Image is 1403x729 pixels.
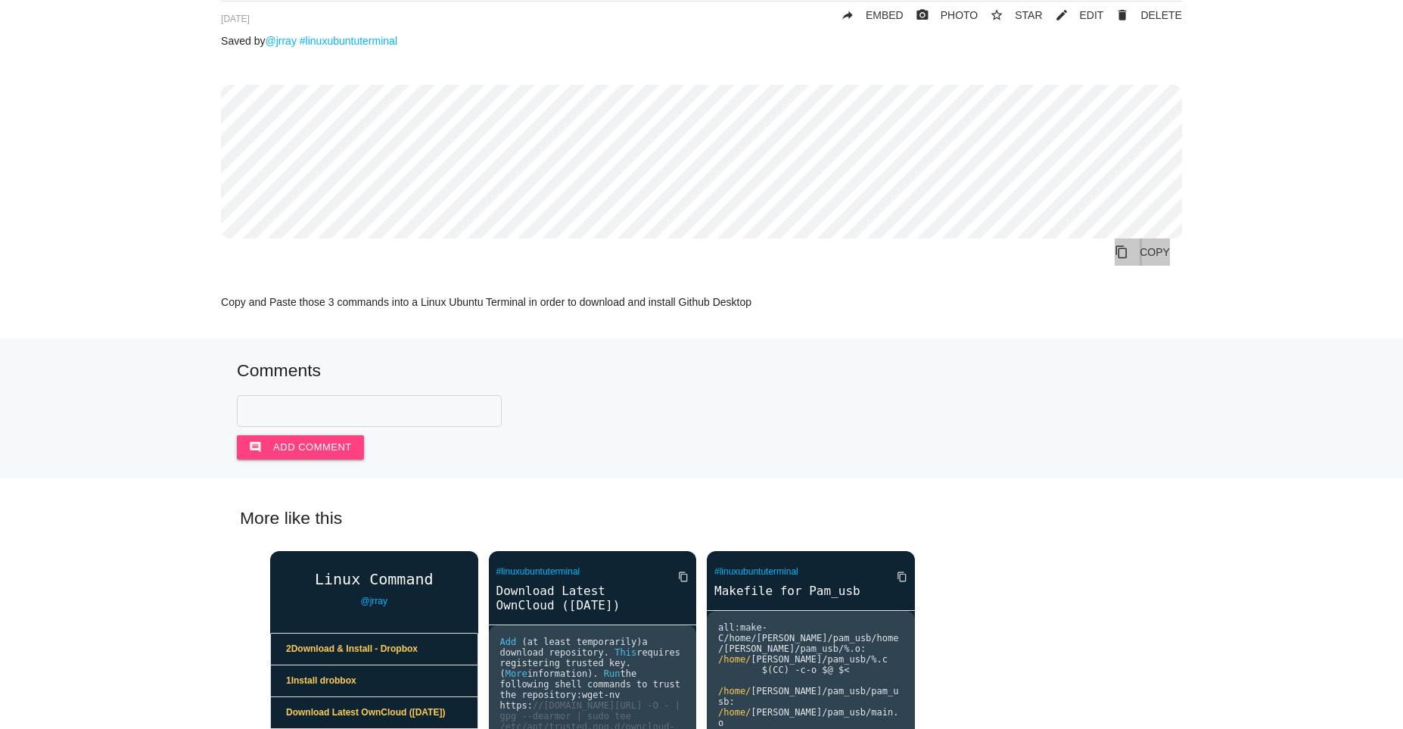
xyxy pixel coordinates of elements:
[762,622,767,633] span: -
[1080,9,1104,21] span: EDIT
[360,596,387,606] a: @jrray
[707,582,915,600] a: Makefile for Pam_usb
[714,566,798,577] a: #linuxubuntuterminal
[828,707,866,718] span: pam_usb
[718,686,751,696] span: /home/
[729,696,734,707] span: :
[217,509,1186,528] h5: More like this
[496,566,580,577] a: #linuxubuntuterminal
[666,563,689,590] a: Copy to Clipboard
[828,686,866,696] span: pam_usb
[270,571,478,587] a: Linux Command
[811,665,844,675] span: o $@ $
[577,690,582,700] span: :
[221,35,1182,47] p: Saved by
[271,634,478,665] a: 2Download & Install - Dropbox
[237,361,1166,380] h5: Comments
[1015,9,1042,21] span: STAR
[871,707,893,718] span: main
[678,563,689,590] i: content_copy
[866,9,904,21] span: EMBED
[773,665,783,675] span: CC
[221,14,250,24] span: [DATE]
[527,668,587,679] span: information
[626,658,631,668] span: .
[718,643,723,654] span: /
[904,2,978,29] a: photo_cameraPHOTO
[767,665,773,675] span: (
[990,2,1003,29] i: star_border
[757,633,828,643] span: [PERSON_NAME]
[604,690,609,700] span: -
[249,435,262,460] i: comment
[978,2,1042,29] button: star_borderSTAR
[740,622,762,633] span: make
[1043,2,1104,29] a: mode_editEDIT
[604,647,609,658] span: .
[860,643,866,654] span: :
[885,563,907,590] a: Copy to Clipboard
[718,622,735,633] span: all
[822,686,827,696] span: /
[877,633,899,643] span: home
[822,707,827,718] span: /
[855,643,860,654] span: o
[271,697,478,729] a: Download Latest OwnCloud ([DATE])
[1140,9,1181,21] span: DELETE
[828,654,866,665] span: pam_usb
[941,9,978,21] span: PHOTO
[718,686,898,707] span: pam_usb
[871,633,876,643] span: /
[723,643,795,654] span: [PERSON_NAME]
[718,707,751,718] span: /home/
[751,654,822,665] span: [PERSON_NAME]
[751,707,822,718] span: [PERSON_NAME]
[866,654,882,665] span: /%.
[300,35,397,47] a: #linuxubuntuterminal
[271,665,478,697] a: 1Install drobbox
[489,582,697,614] a: Download Latest OwnCloud ([DATE])
[582,690,604,700] span: wget
[718,654,751,665] span: /home/
[723,633,729,643] span: /
[828,633,833,643] span: /
[587,668,598,679] span: ).
[844,665,849,675] span: <
[833,633,872,643] span: pam_usb
[800,665,805,675] span: c
[866,686,871,696] span: /
[718,633,723,643] span: C
[1055,2,1069,29] i: mode_edit
[800,643,838,654] span: pam_usb
[636,637,642,647] span: )
[1103,2,1181,29] a: Delete Post
[897,563,907,590] i: content_copy
[751,686,822,696] span: [PERSON_NAME]
[806,665,811,675] span: -
[718,654,888,675] span: c $
[221,296,1182,308] p: Copy and Paste those 3 commands into a Linux Ubuntu Terminal in order to download and install Git...
[795,665,800,675] span: -
[916,2,929,29] i: photo_camera
[265,35,296,47] a: @jrray
[829,2,904,29] a: replyEMBED
[841,2,854,29] i: reply
[527,637,637,647] span: at least temporarily
[506,668,527,679] span: More
[1115,238,1128,266] i: content_copy
[500,690,626,711] span: nv https
[822,654,827,665] span: /
[893,707,898,718] span: .
[604,668,621,679] span: Run
[838,643,855,654] span: /%.
[735,622,740,633] span: :
[500,637,517,647] span: Add
[500,637,653,658] span: a download repository
[729,633,751,643] span: home
[500,668,506,679] span: (
[500,647,686,668] span: requires registering trusted key
[500,668,686,700] span: the following shell commands to trust the repository
[784,665,789,675] span: )
[866,707,871,718] span: /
